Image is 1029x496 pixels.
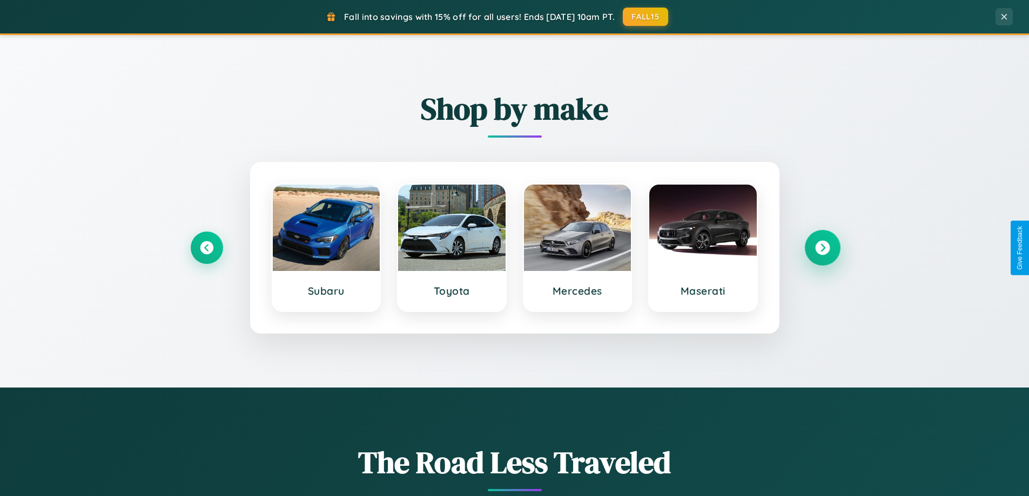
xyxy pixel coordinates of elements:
[191,441,839,483] h1: The Road Less Traveled
[660,284,746,297] h3: Maserati
[535,284,621,297] h3: Mercedes
[191,88,839,130] h2: Shop by make
[344,11,615,22] span: Fall into savings with 15% off for all users! Ends [DATE] 10am PT.
[409,284,495,297] h3: Toyota
[1016,226,1024,270] div: Give Feedback
[284,284,369,297] h3: Subaru
[623,8,668,26] button: FALL15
